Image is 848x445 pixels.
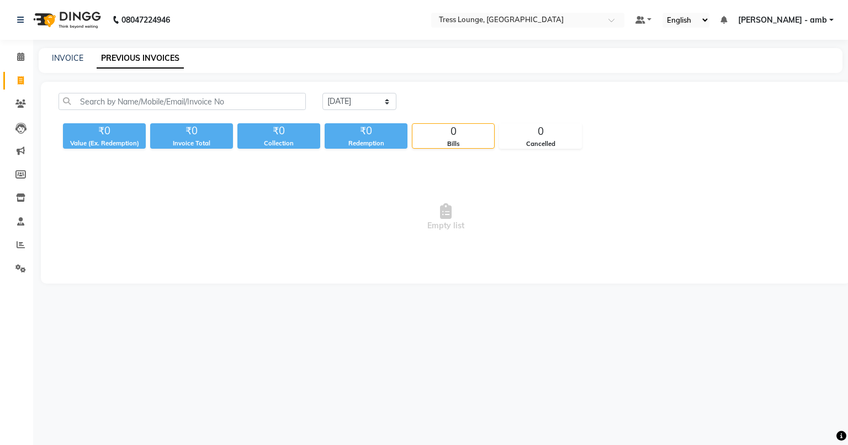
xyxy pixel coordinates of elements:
[63,139,146,148] div: Value (Ex. Redemption)
[500,124,581,139] div: 0
[150,123,233,139] div: ₹0
[237,139,320,148] div: Collection
[325,139,407,148] div: Redemption
[97,49,184,69] a: PREVIOUS INVOICES
[325,123,407,139] div: ₹0
[59,93,306,110] input: Search by Name/Mobile/Email/Invoice No
[500,139,581,149] div: Cancelled
[63,123,146,139] div: ₹0
[59,162,833,273] span: Empty list
[121,4,170,35] b: 08047224946
[412,124,494,139] div: 0
[52,53,83,63] a: INVOICE
[738,14,827,26] span: [PERSON_NAME] - amb
[150,139,233,148] div: Invoice Total
[237,123,320,139] div: ₹0
[412,139,494,149] div: Bills
[28,4,104,35] img: logo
